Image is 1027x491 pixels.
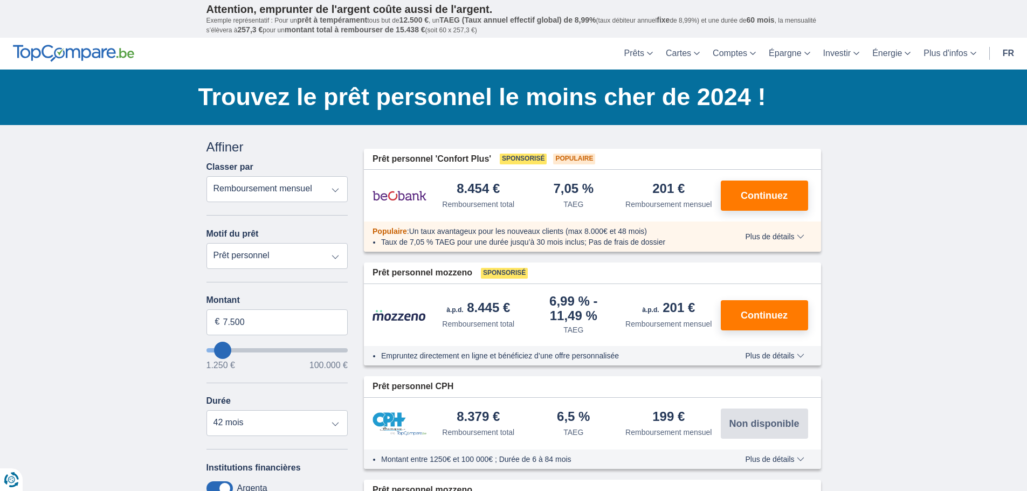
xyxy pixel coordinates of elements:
[996,38,1021,70] a: fr
[721,409,808,439] button: Non disponible
[747,16,775,24] span: 60 mois
[457,182,500,197] div: 8.454 €
[729,419,799,428] span: Non disponible
[481,268,528,279] span: Sponsorisé
[309,361,348,370] span: 100.000 €
[817,38,866,70] a: Investir
[206,348,348,352] input: wantToBorrow
[381,237,714,247] li: Taux de 7,05 % TAEG pour une durée jusqu’à 30 mois inclus; Pas de frais de dossier
[373,153,491,165] span: Prêt personnel 'Confort Plus'
[381,350,714,361] li: Empruntez directement en ligne et bénéficiez d’une offre personnalisée
[381,454,714,465] li: Montant entre 1250€ et 100 000€ ; Durée de 6 à 84 mois
[238,25,263,34] span: 257,3 €
[206,463,301,473] label: Institutions financières
[625,427,712,438] div: Remboursement mensuel
[442,319,514,329] div: Remboursement total
[399,16,429,24] span: 12.500 €
[442,427,514,438] div: Remboursement total
[206,138,348,156] div: Affiner
[364,226,722,237] div: :
[373,267,472,279] span: Prêt personnel mozzeno
[206,295,348,305] label: Montant
[373,182,426,209] img: pret personnel Beobank
[206,162,253,172] label: Classer par
[745,352,804,359] span: Plus de détails
[659,38,706,70] a: Cartes
[457,410,500,425] div: 8.379 €
[625,319,712,329] div: Remboursement mensuel
[439,16,596,24] span: TAEG (Taux annuel effectif global) de 8,99%
[652,410,685,425] div: 199 €
[563,324,583,335] div: TAEG
[198,80,821,114] h1: Trouvez le prêt personnel le moins cher de 2024 !
[206,396,231,406] label: Durée
[642,301,695,316] div: 201 €
[373,381,453,393] span: Prêt personnel CPH
[618,38,659,70] a: Prêts
[442,199,514,210] div: Remboursement total
[206,16,821,35] p: Exemple représentatif : Pour un tous but de , un (taux débiteur annuel de 8,99%) et une durée de ...
[553,182,594,197] div: 7,05 %
[737,232,812,241] button: Plus de détails
[373,412,426,435] img: pret personnel CPH Banque
[737,455,812,464] button: Plus de détails
[563,427,583,438] div: TAEG
[563,199,583,210] div: TAEG
[13,45,134,62] img: TopCompare
[557,410,590,425] div: 6,5 %
[285,25,425,34] span: montant total à rembourser de 15.438 €
[866,38,917,70] a: Énergie
[530,295,617,322] div: 6,99 %
[917,38,982,70] a: Plus d'infos
[745,455,804,463] span: Plus de détails
[706,38,762,70] a: Comptes
[206,3,821,16] p: Attention, emprunter de l'argent coûte aussi de l'argent.
[206,229,259,239] label: Motif du prêt
[737,351,812,360] button: Plus de détails
[721,300,808,330] button: Continuez
[762,38,817,70] a: Épargne
[215,316,220,328] span: €
[745,233,804,240] span: Plus de détails
[409,227,647,236] span: Un taux avantageux pour les nouveaux clients (max 8.000€ et 48 mois)
[373,309,426,321] img: pret personnel Mozzeno
[652,182,685,197] div: 201 €
[657,16,670,24] span: fixe
[721,181,808,211] button: Continuez
[553,154,595,164] span: Populaire
[500,154,547,164] span: Sponsorisé
[741,191,788,200] span: Continuez
[297,16,367,24] span: prêt à tempérament
[741,310,788,320] span: Continuez
[446,301,510,316] div: 8.445 €
[206,361,235,370] span: 1.250 €
[373,227,407,236] span: Populaire
[625,199,712,210] div: Remboursement mensuel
